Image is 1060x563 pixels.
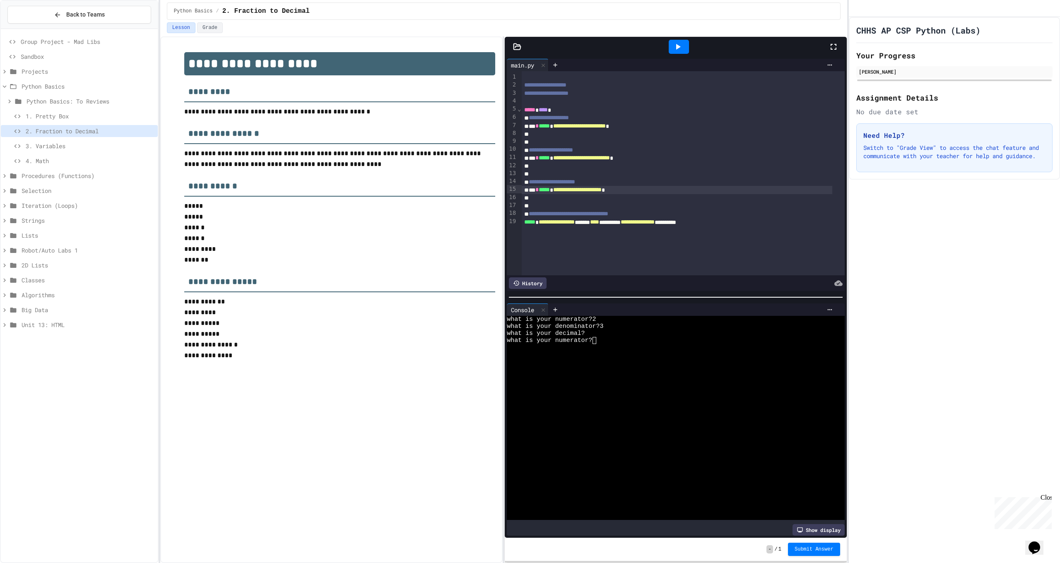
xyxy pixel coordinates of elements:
[22,276,154,284] span: Classes
[507,337,592,344] span: what is your numerator?
[22,216,154,225] span: Strings
[21,52,154,61] span: Sandbox
[507,113,517,121] div: 6
[26,142,154,150] span: 3. Variables
[66,10,105,19] span: Back to Teams
[21,37,154,46] span: Group Project - Mad Libs
[1025,530,1052,555] iframe: chat widget
[795,546,834,553] span: Submit Answer
[507,201,517,209] div: 17
[509,277,547,289] div: History
[507,145,517,153] div: 10
[507,61,538,70] div: main.py
[766,545,773,553] span: -
[22,261,154,269] span: 2D Lists
[507,73,517,81] div: 1
[174,8,213,14] span: Python Basics
[507,137,517,145] div: 9
[197,22,223,33] button: Grade
[517,106,521,112] span: Fold line
[507,323,603,330] span: what is your denominator?3
[775,546,778,553] span: /
[788,543,840,556] button: Submit Answer
[863,130,1046,140] h3: Need Help?
[507,303,549,316] div: Console
[26,97,154,106] span: Python Basics: To Reviews
[22,291,154,299] span: Algorithms
[507,209,517,217] div: 18
[216,8,219,14] span: /
[856,107,1053,117] div: No due date set
[22,82,154,91] span: Python Basics
[856,92,1053,103] h2: Assignment Details
[778,546,781,553] span: 1
[507,81,517,89] div: 2
[793,524,845,536] div: Show display
[22,320,154,329] span: Unit 13: HTML
[507,59,549,71] div: main.py
[507,177,517,185] div: 14
[3,3,57,53] div: Chat with us now!Close
[26,156,154,165] span: 4. Math
[222,6,310,16] span: 2. Fraction to Decimal
[26,127,154,135] span: 2. Fraction to Decimal
[507,306,538,314] div: Console
[22,306,154,314] span: Big Data
[856,50,1053,61] h2: Your Progress
[507,161,517,169] div: 12
[507,105,517,113] div: 5
[507,193,517,201] div: 16
[991,494,1052,529] iframe: chat widget
[26,112,154,120] span: 1. Pretty Box
[22,231,154,240] span: Lists
[507,169,517,177] div: 13
[507,121,517,130] div: 7
[507,217,517,226] div: 19
[22,171,154,180] span: Procedures (Functions)
[22,186,154,195] span: Selection
[22,201,154,210] span: Iteration (Loops)
[507,89,517,97] div: 3
[7,6,151,24] button: Back to Teams
[507,97,517,105] div: 4
[507,129,517,137] div: 8
[507,330,585,337] span: what is your decimal?
[22,67,154,76] span: Projects
[507,153,517,161] div: 11
[167,22,195,33] button: Lesson
[507,185,517,193] div: 15
[863,144,1046,160] p: Switch to "Grade View" to access the chat feature and communicate with your teacher for help and ...
[22,246,154,255] span: Robot/Auto Labs 1
[856,24,980,36] h1: CHHS AP CSP Python (Labs)
[507,316,596,323] span: what is your numerator?2
[859,68,1050,75] div: [PERSON_NAME]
